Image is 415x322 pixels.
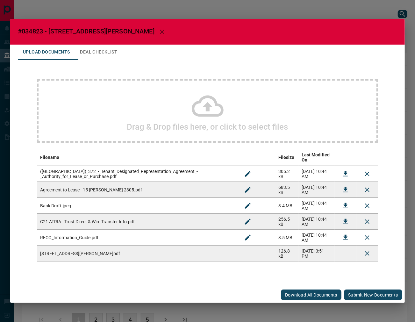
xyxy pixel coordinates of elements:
[299,246,335,261] td: [DATE] 3:51 PM
[240,166,255,182] button: Rename
[240,214,255,229] button: Rename
[37,214,237,230] td: C21 ATRIA - Trust Direct & Wire Transfer Info.pdf
[18,27,154,35] span: #034823 - [STREET_ADDRESS][PERSON_NAME]
[18,45,75,60] button: Upload Documents
[299,182,335,198] td: [DATE] 10:44 AM
[344,290,402,300] button: Submit new documents
[356,149,378,166] th: delete file action column
[299,214,335,230] td: [DATE] 10:44 AM
[240,198,255,213] button: Rename
[338,198,353,213] button: Download
[275,230,299,246] td: 3.5 MB
[237,149,275,166] th: edit column
[37,149,237,166] th: Filename
[275,246,299,261] td: 126.8 kB
[275,166,299,182] td: 305.2 kB
[299,198,335,214] td: [DATE] 10:44 AM
[75,45,122,60] button: Deal Checklist
[37,230,237,246] td: RECO_Information_Guide.pdf
[360,230,375,245] button: Remove File
[360,182,375,197] button: Remove File
[275,182,299,198] td: 683.5 kB
[335,149,356,166] th: download action column
[299,230,335,246] td: [DATE] 10:44 AM
[37,198,237,214] td: Bank Draft.jpeg
[127,122,288,132] h2: Drag & Drop files here, or click to select files
[275,214,299,230] td: 256.5 kB
[360,214,375,229] button: Remove File
[37,246,237,261] td: [STREET_ADDRESS][PERSON_NAME]pdf
[360,246,375,261] button: Delete
[338,166,353,182] button: Download
[37,182,237,198] td: Agreement to Lease - 15 [PERSON_NAME] 2305.pdf
[360,198,375,213] button: Remove File
[338,214,353,229] button: Download
[338,182,353,197] button: Download
[37,166,237,182] td: ([GEOGRAPHIC_DATA])_372_-_Tenant_Designated_Representation_Agreement_-_Authority_for_Lease_or_Pur...
[37,79,378,143] div: Drag & Drop files here, or click to select files
[240,182,255,197] button: Rename
[275,149,299,166] th: Filesize
[281,290,341,300] button: Download All Documents
[240,230,255,245] button: Rename
[299,149,335,166] th: Last Modified On
[338,230,353,245] button: Download
[299,166,335,182] td: [DATE] 10:44 AM
[360,166,375,182] button: Remove File
[275,198,299,214] td: 3.4 MB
